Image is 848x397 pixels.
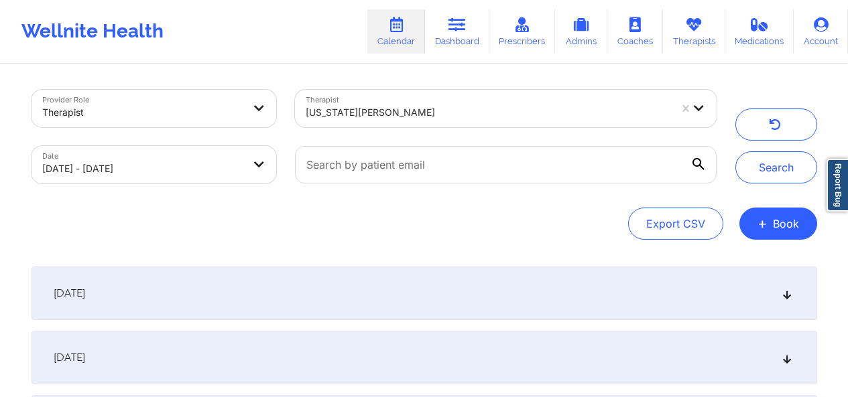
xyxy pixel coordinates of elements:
[306,98,670,127] div: [US_STATE][PERSON_NAME]
[425,9,489,54] a: Dashboard
[367,9,425,54] a: Calendar
[295,146,716,183] input: Search by patient email
[827,159,848,212] a: Report Bug
[739,208,817,240] button: +Book
[663,9,725,54] a: Therapists
[54,287,85,300] span: [DATE]
[794,9,848,54] a: Account
[758,220,768,227] span: +
[607,9,663,54] a: Coaches
[42,98,243,127] div: Therapist
[555,9,607,54] a: Admins
[735,151,817,183] button: Search
[628,208,723,240] button: Export CSV
[489,9,556,54] a: Prescribers
[54,351,85,364] span: [DATE]
[42,154,243,183] div: [DATE] - [DATE]
[725,9,794,54] a: Medications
